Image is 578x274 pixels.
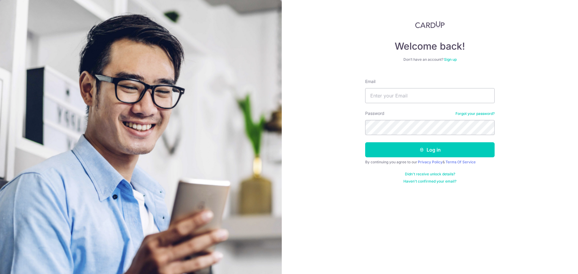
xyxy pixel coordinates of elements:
[446,160,476,164] a: Terms Of Service
[455,111,495,116] a: Forgot your password?
[365,40,495,52] h4: Welcome back!
[365,160,495,165] div: By continuing you agree to our &
[444,57,457,62] a: Sign up
[403,179,456,184] a: Haven't confirmed your email?
[415,21,445,28] img: CardUp Logo
[418,160,443,164] a: Privacy Policy
[365,142,495,157] button: Log in
[365,88,495,103] input: Enter your Email
[365,110,384,116] label: Password
[365,79,375,85] label: Email
[365,57,495,62] div: Don’t have an account?
[405,172,455,177] a: Didn't receive unlock details?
